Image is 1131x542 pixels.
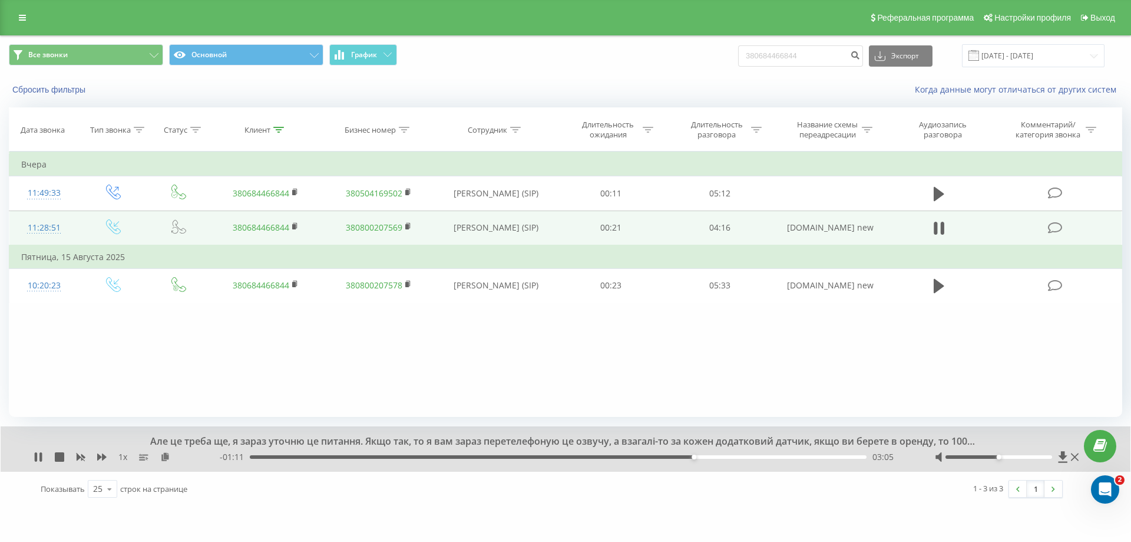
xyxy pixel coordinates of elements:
span: График [351,51,377,59]
button: Сбросить фильтры [9,84,91,95]
button: Экспорт [869,45,932,67]
td: 04:16 [665,211,773,245]
div: 11:49:33 [21,182,67,205]
div: Тип звонка [90,125,131,135]
div: 10:20:23 [21,274,67,297]
td: 00:23 [557,268,665,303]
div: Сотрудник [468,125,507,135]
div: Название схемы переадресации [796,120,859,140]
div: Accessibility label [996,455,1001,459]
div: Дата звонка [21,125,65,135]
span: Показывать [41,484,85,494]
div: Бизнес номер [345,125,396,135]
span: Реферальная программа [877,13,974,22]
a: 380800207569 [346,222,402,233]
div: Accessibility label [692,455,696,459]
div: 1 - 3 из 3 [973,482,1003,494]
td: [PERSON_NAME] (SIP) [435,176,557,211]
div: Статус [164,125,187,135]
button: Все звонки [9,44,163,65]
a: 380684466844 [233,280,289,291]
td: Пятница, 15 Августа 2025 [9,245,1122,269]
td: Вчера [9,153,1122,176]
iframe: Intercom live chat [1091,475,1119,504]
a: 380504169502 [346,188,402,199]
button: График [329,44,397,65]
a: 1 [1027,481,1044,497]
span: Настройки профиля [994,13,1071,22]
a: 380684466844 [233,188,289,199]
span: 2 [1115,475,1125,485]
span: Все звонки [28,50,68,60]
td: [DOMAIN_NAME] new [774,268,887,303]
td: 05:12 [665,176,773,211]
div: Але це треба ще, я зараз уточню це питання. Якщо так, то я вам зараз перетелефоную це озвучу, а в... [138,435,977,448]
button: Основной [169,44,323,65]
td: [DOMAIN_NAME] new [774,211,887,245]
td: 05:33 [665,268,773,303]
span: строк на странице [120,484,187,494]
td: 00:21 [557,211,665,245]
a: Когда данные могут отличаться от других систем [915,84,1122,95]
span: Выход [1090,13,1115,22]
td: 00:11 [557,176,665,211]
a: 380800207578 [346,280,402,291]
input: Поиск по номеру [738,45,863,67]
td: [PERSON_NAME] (SIP) [435,268,557,303]
span: - 01:11 [220,451,250,463]
div: Длительность ожидания [577,120,640,140]
div: 25 [93,483,102,495]
td: [PERSON_NAME] (SIP) [435,211,557,245]
div: Клиент [244,125,270,135]
a: 380684466844 [233,222,289,233]
div: Комментарий/категория звонка [1014,120,1083,140]
span: 1 x [118,451,127,463]
div: 11:28:51 [21,216,67,239]
span: 03:05 [872,451,894,463]
div: Длительность разговора [685,120,748,140]
div: Аудиозапись разговора [905,120,981,140]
